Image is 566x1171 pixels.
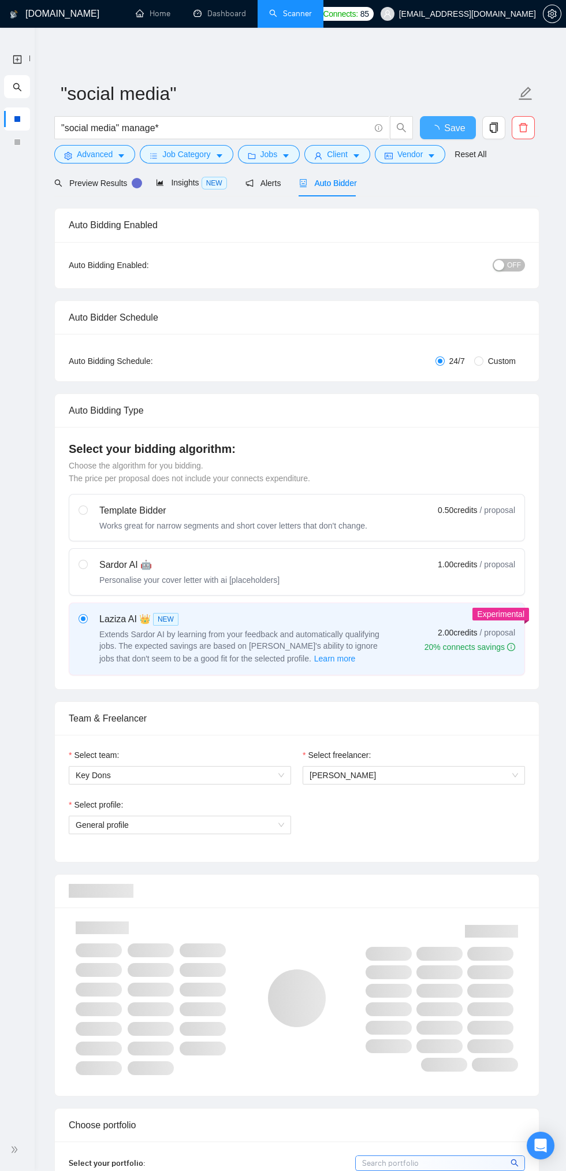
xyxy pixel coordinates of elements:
[74,798,123,811] span: Select profile:
[507,643,515,651] span: info-circle
[543,9,561,18] span: setting
[69,259,221,272] div: Auto Bidding Enabled:
[140,145,233,163] button: barsJob Categorycaret-down
[477,609,524,619] span: Experimental
[64,151,72,160] span: setting
[420,116,476,139] button: Save
[4,47,30,70] li: New Scanner
[512,122,534,133] span: delete
[543,9,561,18] a: setting
[4,75,30,154] li: My Scanners
[512,116,535,139] button: delete
[54,145,135,163] button: settingAdvancedcaret-down
[69,441,525,457] h4: Select your bidding algorithm:
[136,9,170,18] a: homeHome
[76,767,284,784] span: Key Dons
[356,1156,524,1170] input: Search portfolio
[99,558,280,572] div: Sardor AI 🤖
[76,816,284,834] span: General profile
[69,1158,146,1168] span: Select your portfolio:
[455,148,486,161] a: Reset All
[314,652,356,665] span: Learn more
[327,148,348,161] span: Client
[483,122,505,133] span: copy
[99,504,367,518] div: Template Bidder
[507,259,521,272] span: OFF
[10,1144,22,1155] span: double-right
[99,612,388,626] div: Laziza AI
[444,121,465,135] span: Save
[99,630,379,663] span: Extends Sardor AI by learning from your feedback and automatically qualifying jobs. The expected ...
[61,79,516,108] input: Scanner name...
[202,177,227,189] span: NEW
[482,116,505,139] button: copy
[480,504,515,516] span: / proposal
[245,179,281,188] span: Alerts
[238,145,300,163] button: folderJobscaret-down
[132,178,142,188] div: Tooltip anchor
[352,151,360,160] span: caret-down
[303,749,371,761] label: Select freelancer:
[438,558,477,571] span: 1.00 credits
[310,771,376,780] span: [PERSON_NAME]
[269,9,312,18] a: searchScanner
[438,626,477,639] span: 2.00 credits
[390,116,413,139] button: search
[99,574,280,586] div: Personalise your cover letter with ai [placeholders]
[480,559,515,570] span: / proposal
[375,145,445,163] button: idcardVendorcaret-down
[10,5,18,24] img: logo
[383,10,392,18] span: user
[77,148,113,161] span: Advanced
[69,1109,525,1142] div: Choose portfolio
[69,355,221,367] div: Auto Bidding Schedule:
[99,520,367,531] div: Works great for narrow segments and short cover letters that don't change.
[69,301,525,334] div: Auto Bidder Schedule
[69,749,119,761] label: Select team:
[248,151,256,160] span: folder
[139,612,151,626] span: 👑
[117,151,125,160] span: caret-down
[69,394,525,427] div: Auto Bidding Type
[543,5,561,23] button: setting
[445,355,470,367] span: 24/7
[215,151,224,160] span: caret-down
[260,148,278,161] span: Jobs
[385,151,393,160] span: idcard
[156,179,164,187] span: area-chart
[299,179,307,187] span: robot
[69,702,525,735] div: Team & Freelancer
[69,461,310,483] span: Choose the algorithm for you bidding. The price per proposal does not include your connects expen...
[427,151,435,160] span: caret-down
[438,504,477,516] span: 0.50 credits
[299,179,356,188] span: Auto Bidder
[245,179,254,187] span: notification
[375,124,382,132] span: info-circle
[314,652,356,666] button: Laziza AI NEWExtends Sardor AI by learning from your feedback and automatically qualifying jobs. ...
[390,122,412,133] span: search
[193,9,246,18] a: dashboardDashboard
[323,8,358,20] span: Connects:
[511,1157,520,1169] span: search
[61,121,370,135] input: Search Freelance Jobs...
[483,355,520,367] span: Custom
[518,86,533,101] span: edit
[54,179,137,188] span: Preview Results
[282,151,290,160] span: caret-down
[397,148,423,161] span: Vendor
[162,148,210,161] span: Job Category
[314,151,322,160] span: user
[304,145,370,163] button: userClientcaret-down
[54,179,62,187] span: search
[150,151,158,160] span: bars
[69,209,525,241] div: Auto Bidding Enabled
[425,641,515,653] div: 20% connects savings
[360,8,369,20] span: 85
[480,627,515,638] span: / proposal
[156,178,226,187] span: Insights
[13,75,22,98] span: search
[527,1132,554,1159] div: Open Intercom Messenger
[13,47,22,71] a: New Scanner
[430,125,444,134] span: loading
[153,613,178,626] span: NEW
